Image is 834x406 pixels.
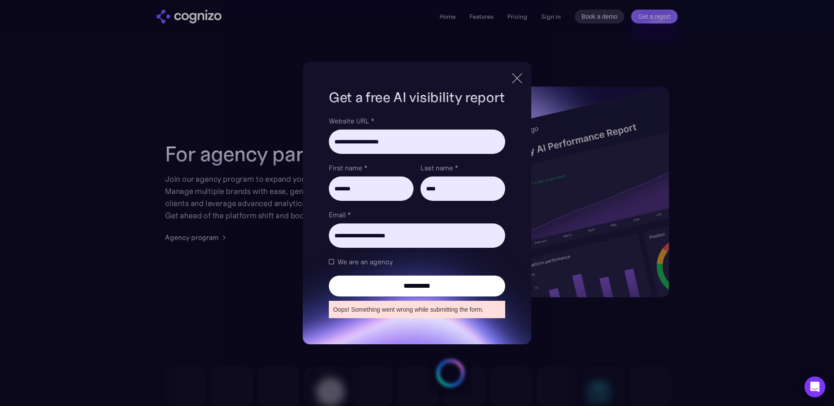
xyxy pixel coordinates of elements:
div: Brand Report Form failure [329,301,505,318]
div: Oops! Something went wrong while submitting the form. [333,305,501,314]
span: We are an agency [338,256,393,267]
label: First name * [329,163,414,173]
h1: Get a free AI visibility report [329,88,505,107]
form: Brand Report Form [329,116,505,296]
div: Open Intercom Messenger [804,376,825,397]
label: Email * [329,210,505,220]
label: Website URL * [329,116,505,126]
label: Last name * [420,163,505,173]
